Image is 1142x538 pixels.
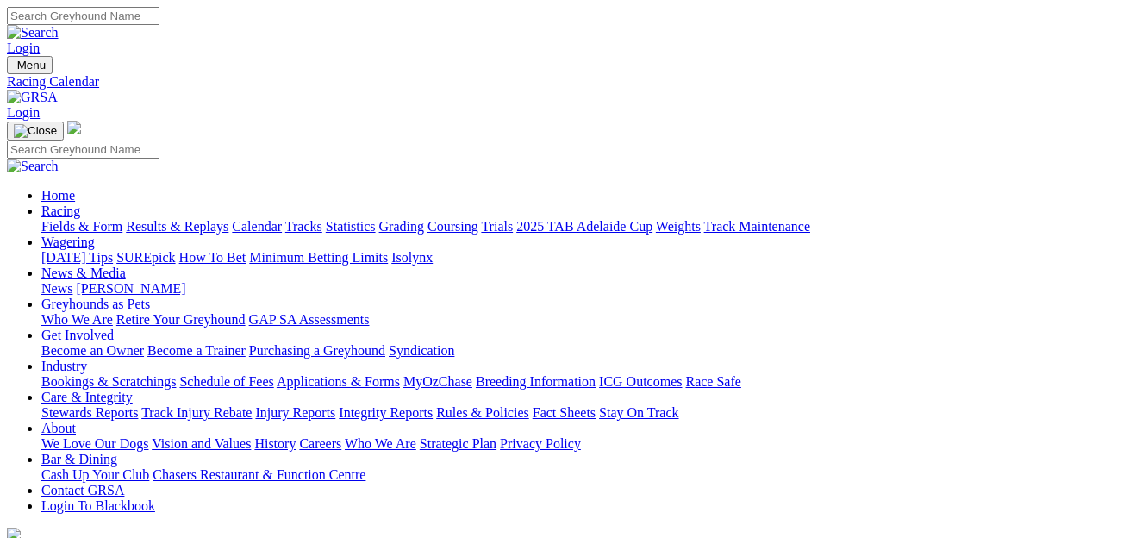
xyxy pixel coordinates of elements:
button: Toggle navigation [7,56,53,74]
a: Become a Trainer [147,343,246,358]
a: Contact GRSA [41,483,124,497]
div: News & Media [41,281,1135,297]
img: GRSA [7,90,58,105]
a: Chasers Restaurant & Function Centre [153,467,365,482]
img: logo-grsa-white.png [67,121,81,134]
a: About [41,421,76,435]
a: Breeding Information [476,374,596,389]
a: Become an Owner [41,343,144,358]
a: GAP SA Assessments [249,312,370,327]
a: Who We Are [345,436,416,451]
a: Minimum Betting Limits [249,250,388,265]
a: Purchasing a Greyhound [249,343,385,358]
a: Isolynx [391,250,433,265]
a: Greyhounds as Pets [41,297,150,311]
a: [DATE] Tips [41,250,113,265]
a: Fields & Form [41,219,122,234]
a: Cash Up Your Club [41,467,149,482]
a: Race Safe [685,374,740,389]
a: Bar & Dining [41,452,117,466]
img: Search [7,25,59,41]
input: Search [7,141,159,159]
a: ICG Outcomes [599,374,682,389]
a: Vision and Values [152,436,251,451]
a: We Love Our Dogs [41,436,148,451]
a: MyOzChase [403,374,472,389]
a: Track Injury Rebate [141,405,252,420]
a: News [41,281,72,296]
a: Strategic Plan [420,436,496,451]
a: Stewards Reports [41,405,138,420]
a: Login [7,105,40,120]
div: Racing [41,219,1135,235]
a: History [254,436,296,451]
a: Care & Integrity [41,390,133,404]
a: Home [41,188,75,203]
div: About [41,436,1135,452]
a: Calendar [232,219,282,234]
div: Care & Integrity [41,405,1135,421]
a: News & Media [41,266,126,280]
a: Privacy Policy [500,436,581,451]
a: Who We Are [41,312,113,327]
a: Wagering [41,235,95,249]
a: Coursing [427,219,478,234]
a: Injury Reports [255,405,335,420]
a: Stay On Track [599,405,678,420]
a: Login [7,41,40,55]
a: Results & Replays [126,219,228,234]
a: Weights [656,219,701,234]
div: Bar & Dining [41,467,1135,483]
input: Search [7,7,159,25]
span: Menu [17,59,46,72]
a: Get Involved [41,328,114,342]
a: Applications & Forms [277,374,400,389]
div: Wagering [41,250,1135,266]
div: Get Involved [41,343,1135,359]
a: Bookings & Scratchings [41,374,176,389]
a: 2025 TAB Adelaide Cup [516,219,652,234]
a: Racing Calendar [7,74,1135,90]
a: Retire Your Greyhound [116,312,246,327]
a: Tracks [285,219,322,234]
a: Racing [41,203,80,218]
a: Track Maintenance [704,219,810,234]
a: Login To Blackbook [41,498,155,513]
img: Close [14,124,57,138]
a: Syndication [389,343,454,358]
a: Grading [379,219,424,234]
a: Industry [41,359,87,373]
div: Greyhounds as Pets [41,312,1135,328]
a: Rules & Policies [436,405,529,420]
a: Trials [481,219,513,234]
img: Search [7,159,59,174]
a: How To Bet [179,250,246,265]
a: Fact Sheets [533,405,596,420]
a: Careers [299,436,341,451]
button: Toggle navigation [7,122,64,141]
a: Statistics [326,219,376,234]
a: [PERSON_NAME] [76,281,185,296]
a: SUREpick [116,250,175,265]
a: Integrity Reports [339,405,433,420]
a: Schedule of Fees [179,374,273,389]
div: Industry [41,374,1135,390]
